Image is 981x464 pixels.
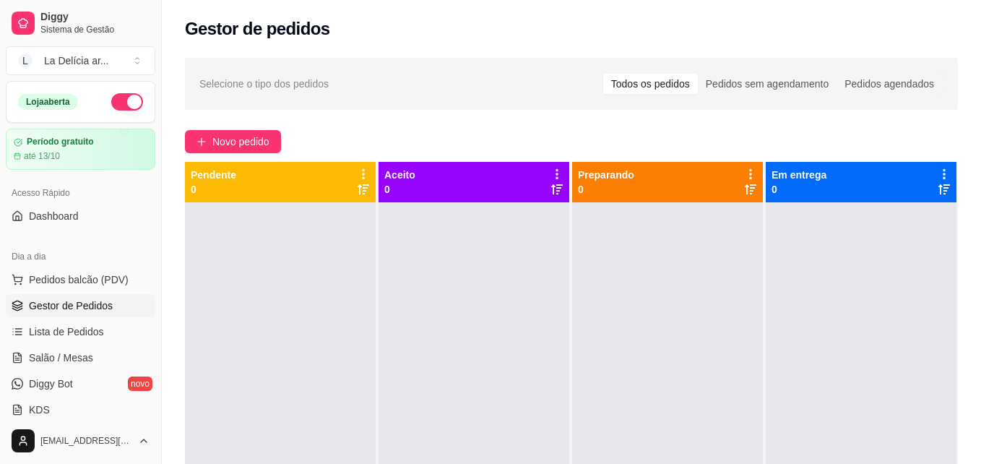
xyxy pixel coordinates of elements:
button: Novo pedido [185,130,281,153]
span: Lista de Pedidos [29,325,104,339]
p: Aceito [384,168,415,182]
span: Pedidos balcão (PDV) [29,272,129,287]
a: KDS [6,398,155,421]
p: Pendente [191,168,236,182]
button: Alterar Status [111,93,143,111]
a: DiggySistema de Gestão [6,6,155,40]
button: Pedidos balcão (PDV) [6,268,155,291]
span: [EMAIL_ADDRESS][DOMAIN_NAME] [40,435,132,447]
p: 0 [578,182,634,197]
span: Gestor de Pedidos [29,298,113,313]
span: Diggy Bot [29,377,73,391]
div: Pedidos sem agendamento [698,74,837,94]
h2: Gestor de pedidos [185,17,330,40]
div: La Delícia ar ... [44,53,109,68]
p: Preparando [578,168,634,182]
div: Pedidos agendados [837,74,942,94]
span: L [18,53,33,68]
a: Lista de Pedidos [6,320,155,343]
button: Select a team [6,46,155,75]
a: Período gratuitoaté 13/10 [6,129,155,170]
span: Dashboard [29,209,79,223]
span: Diggy [40,11,150,24]
span: Sistema de Gestão [40,24,150,35]
a: Diggy Botnovo [6,372,155,395]
article: Período gratuito [27,137,94,147]
span: Salão / Mesas [29,351,93,365]
a: Salão / Mesas [6,346,155,369]
div: Dia a dia [6,245,155,268]
div: Acesso Rápido [6,181,155,205]
div: Todos os pedidos [603,74,698,94]
span: Novo pedido [212,134,269,150]
p: 0 [191,182,236,197]
p: Em entrega [772,168,826,182]
a: Gestor de Pedidos [6,294,155,317]
a: Dashboard [6,205,155,228]
span: KDS [29,403,50,417]
p: 0 [772,182,826,197]
div: Loja aberta [18,94,78,110]
span: Selecione o tipo dos pedidos [199,76,329,92]
button: [EMAIL_ADDRESS][DOMAIN_NAME] [6,424,155,458]
p: 0 [384,182,415,197]
span: plus [196,137,207,147]
article: até 13/10 [24,150,60,162]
